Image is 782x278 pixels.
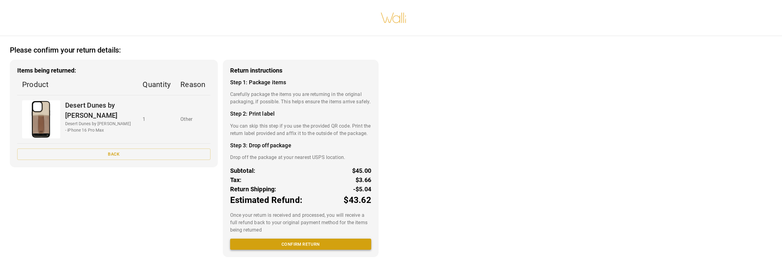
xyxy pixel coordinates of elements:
p: $3.66 [356,175,371,185]
p: Reason [180,79,205,90]
p: Return Shipping: [230,185,277,194]
p: 1 [143,116,171,123]
p: Desert Dunes by [PERSON_NAME] [65,100,133,121]
p: $45.00 [352,166,371,175]
p: Quantity [143,79,171,90]
p: Carefully package the items you are returning in the original packaging, if possible. This helps ... [230,91,371,105]
p: Estimated Refund: [230,194,302,207]
h3: Return instructions [230,67,371,74]
p: Desert Dunes by [PERSON_NAME] - iPhone 16 Pro Max [65,121,133,133]
p: Tax: [230,175,242,185]
p: Drop off the package at your nearest USPS location. [230,154,371,161]
h4: Step 2: Print label [230,110,371,117]
p: Once your return is received and processed, you will receive a full refund back to your original ... [230,212,371,234]
p: -$5.04 [353,185,371,194]
img: walli-inc.myshopify.com [380,5,407,31]
p: Subtotal: [230,166,256,175]
h4: Step 1: Package items [230,79,371,86]
h2: Please confirm your return details: [10,46,121,55]
button: Confirm return [230,239,371,250]
h3: Items being returned: [17,67,210,74]
button: Back [17,149,210,160]
p: $43.62 [344,194,371,207]
p: Other [180,116,205,123]
h4: Step 3: Drop off package [230,142,371,149]
p: Product [22,79,133,90]
p: You can skip this step if you use the provided QR code. Print the return label provided and affix... [230,122,371,137]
